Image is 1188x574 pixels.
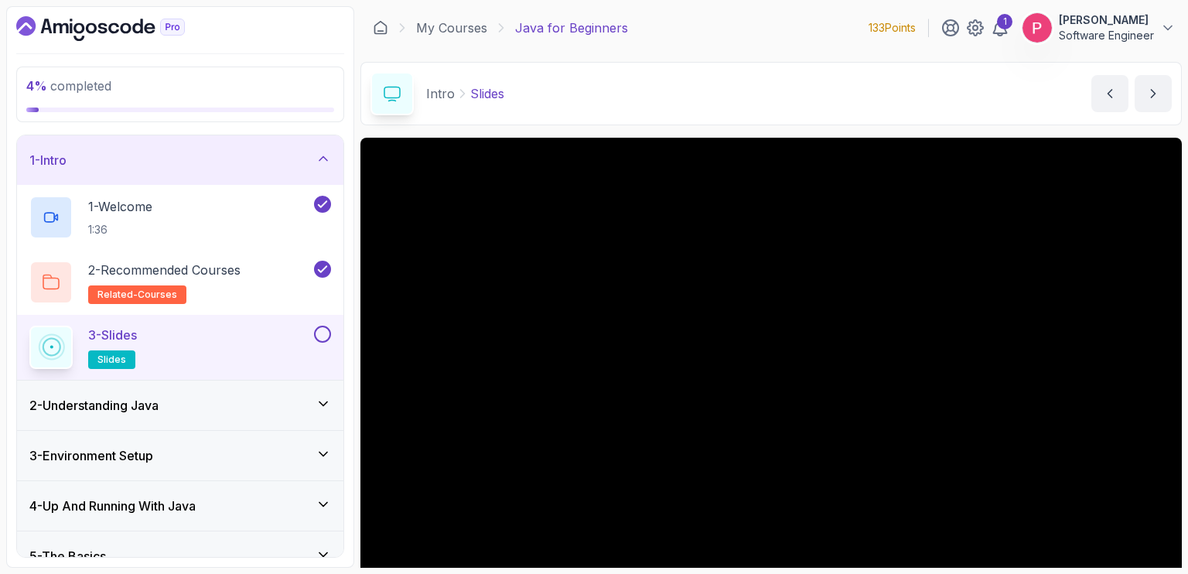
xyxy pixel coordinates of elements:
[1059,12,1154,28] p: [PERSON_NAME]
[97,289,177,301] span: related-courses
[17,431,343,480] button: 3-Environment Setup
[29,497,196,515] h3: 4 - Up And Running With Java
[1091,75,1128,112] button: previous content
[26,78,111,94] span: completed
[29,261,331,304] button: 2-Recommended Coursesrelated-courses
[88,197,152,216] p: 1 - Welcome
[1022,13,1052,43] img: user profile image
[26,78,47,94] span: 4 %
[29,446,153,465] h3: 3 - Environment Setup
[416,19,487,37] a: My Courses
[17,135,343,185] button: 1-Intro
[997,14,1012,29] div: 1
[1022,12,1176,43] button: user profile image[PERSON_NAME]Software Engineer
[1135,75,1172,112] button: next content
[991,19,1009,37] a: 1
[97,354,126,366] span: slides
[17,481,343,531] button: 4-Up And Running With Java
[29,547,106,565] h3: 5 - The Basics
[29,396,159,415] h3: 2 - Understanding Java
[16,16,220,41] a: Dashboard
[29,196,331,239] button: 1-Welcome1:36
[17,381,343,430] button: 2-Understanding Java
[29,326,331,369] button: 3-Slidesslides
[29,151,67,169] h3: 1 - Intro
[88,222,152,237] p: 1:36
[426,84,455,103] p: Intro
[470,84,504,103] p: Slides
[88,261,241,279] p: 2 - Recommended Courses
[515,19,628,37] p: Java for Beginners
[1059,28,1154,43] p: Software Engineer
[869,20,916,36] p: 133 Points
[88,326,137,344] p: 3 - Slides
[373,20,388,36] a: Dashboard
